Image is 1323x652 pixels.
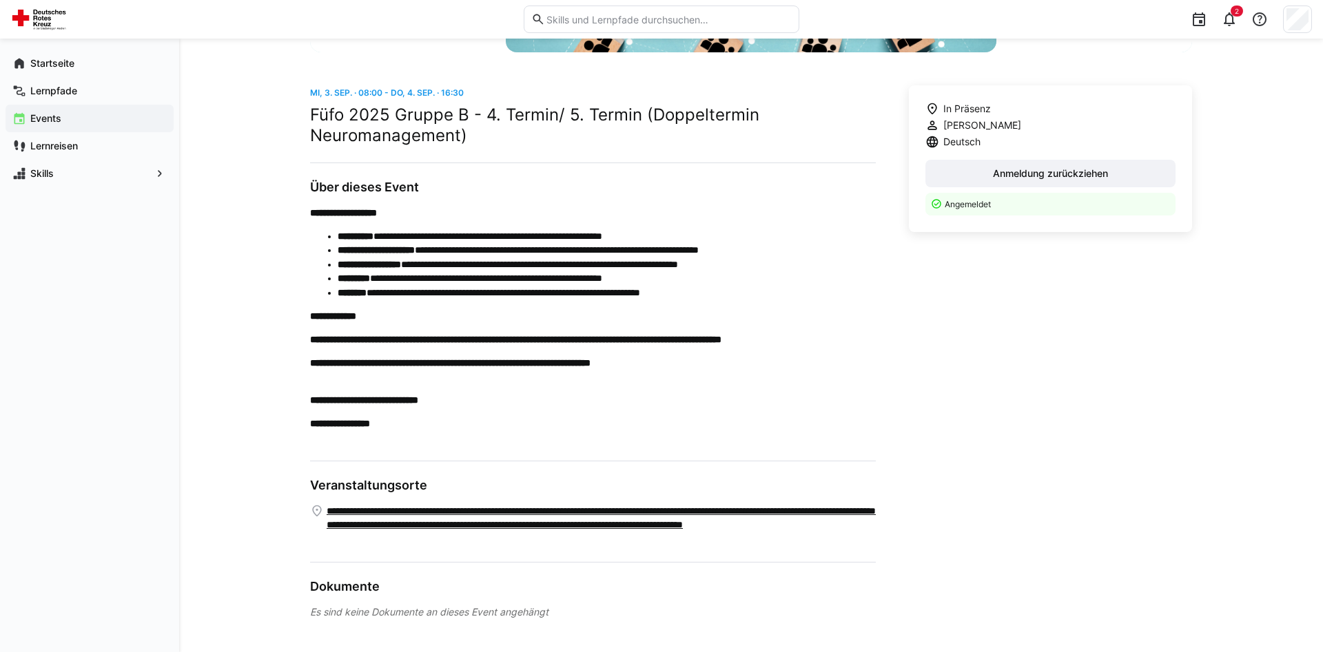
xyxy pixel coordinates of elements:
div: Es sind keine Dokumente an dieses Event angehängt [310,605,876,619]
span: Deutsch [943,135,981,149]
h2: Füfo 2025 Gruppe B - 4. Termin/ 5. Termin (Doppeltermin Neuromanagement) [310,105,876,146]
span: Mi, 3. Sep. · 08:00 - Do, 4. Sep. · 16:30 [310,87,464,98]
h3: Über dieses Event [310,180,876,195]
p: Angemeldet [945,198,1167,210]
span: 2 [1235,7,1239,15]
h3: Veranstaltungsorte [310,478,876,493]
h3: Dokumente [310,579,876,594]
span: In Präsenz [943,102,991,116]
button: Anmeldung zurückziehen [925,160,1176,187]
input: Skills und Lernpfade durchsuchen… [545,13,792,25]
span: [PERSON_NAME] [943,118,1021,132]
span: Anmeldung zurückziehen [991,167,1110,180]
